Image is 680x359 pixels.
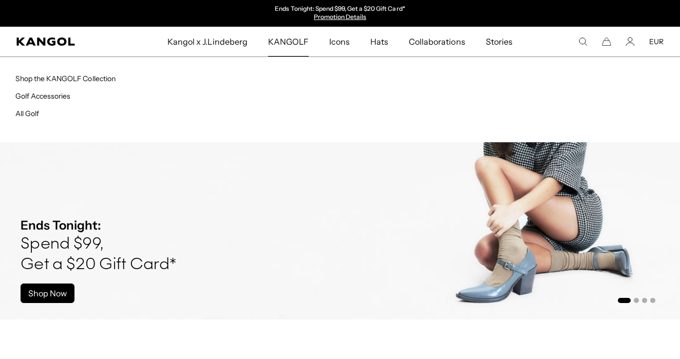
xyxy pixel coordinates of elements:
[626,37,635,46] a: Account
[21,284,74,303] a: Shop Now
[319,27,360,56] a: Icons
[16,37,110,46] a: Kangol
[234,5,446,22] div: Announcement
[370,27,388,56] span: Hats
[234,5,446,22] div: 1 of 2
[578,37,588,46] summary: Search here
[15,109,39,118] a: All Golf
[617,296,655,304] ul: Select a slide to show
[157,27,258,56] a: Kangol x J.Lindeberg
[409,27,465,56] span: Collaborations
[268,27,309,56] span: KANGOLF
[649,37,664,46] button: EUR
[21,218,101,233] strong: Ends Tonight:
[650,298,655,303] button: Go to slide 4
[618,298,631,303] button: Go to slide 1
[314,13,366,21] a: Promotion Details
[15,74,116,83] a: Shop the KANGOLF Collection
[258,27,319,56] a: KANGOLF
[21,255,176,275] h4: Get a $20 Gift Card*
[275,5,405,13] p: Ends Tonight: Spend $99, Get a $20 Gift Card*
[634,298,639,303] button: Go to slide 2
[602,37,611,46] button: Cart
[486,27,513,56] span: Stories
[21,234,176,255] h4: Spend $99,
[360,27,399,56] a: Hats
[15,91,70,101] a: Golf Accessories
[167,27,248,56] span: Kangol x J.Lindeberg
[476,27,523,56] a: Stories
[399,27,475,56] a: Collaborations
[642,298,647,303] button: Go to slide 3
[234,5,446,22] slideshow-component: Announcement bar
[329,27,350,56] span: Icons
